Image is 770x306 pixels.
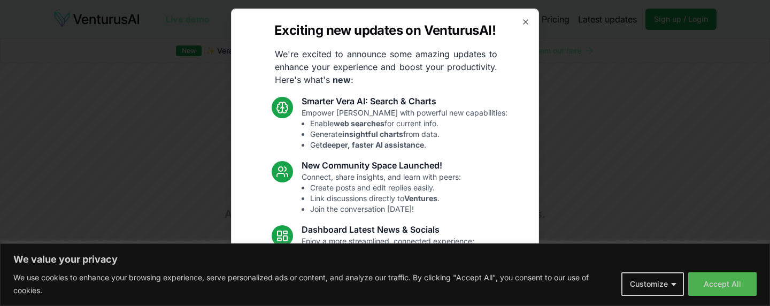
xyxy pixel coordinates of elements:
[302,159,461,172] h3: New Community Space Launched!
[342,129,403,139] strong: insightful charts
[333,74,351,85] strong: new
[302,236,474,279] p: Enjoy a more streamlined, connected experience:
[336,258,410,267] strong: latest industry news
[310,140,507,150] li: Get .
[310,257,474,268] li: Access articles.
[388,247,438,256] strong: introductions
[302,108,507,150] p: Empower [PERSON_NAME] with powerful new capabilities:
[322,140,424,149] strong: deeper, faster AI assistance
[310,118,507,129] li: Enable for current info.
[302,223,474,236] h3: Dashboard Latest News & Socials
[302,287,466,300] h3: Fixes and UI Polish
[302,95,507,108] h3: Smarter Vera AI: Search & Charts
[310,247,474,257] li: Standardized analysis .
[302,172,461,215] p: Connect, share insights, and learn with peers:
[266,48,506,86] p: We're excited to announce some amazing updates to enhance your experience and boost your producti...
[310,129,507,140] li: Generate from data.
[310,268,474,279] li: See topics.
[404,194,437,203] strong: Ventures
[310,182,461,193] li: Create posts and edit replies easily.
[274,22,496,39] h2: Exciting new updates on VenturusAI!
[310,204,461,215] li: Join the conversation [DATE]!
[334,119,384,128] strong: web searches
[310,193,461,204] li: Link discussions directly to .
[324,269,410,278] strong: trending relevant social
